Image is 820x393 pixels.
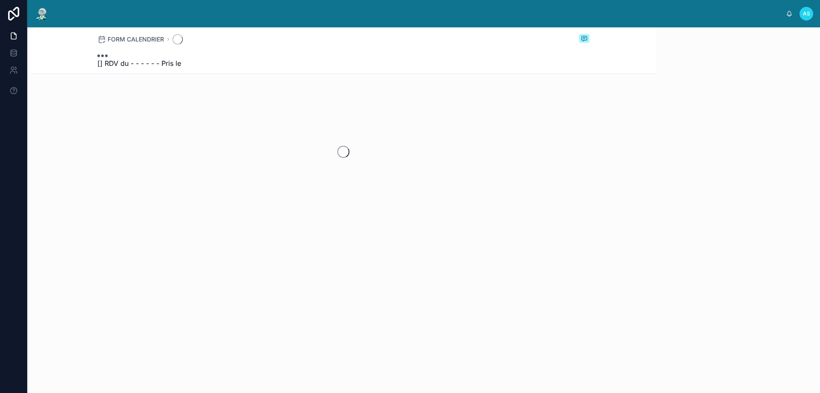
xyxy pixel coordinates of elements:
[97,58,181,68] span: [] RDV du - - - - - - Pris le
[34,7,50,21] img: App logo
[97,35,164,44] a: FORM CALENDRIER
[803,10,810,17] span: AS
[108,35,164,44] span: FORM CALENDRIER
[56,12,786,15] div: scrollable content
